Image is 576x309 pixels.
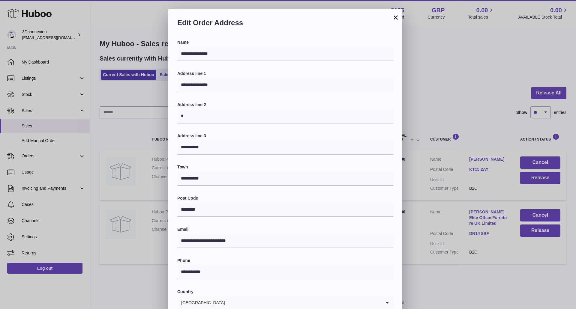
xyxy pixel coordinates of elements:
label: Address line 1 [177,71,393,76]
label: Country [177,289,393,295]
label: Phone [177,258,393,263]
label: Address line 3 [177,133,393,139]
label: Post Code [177,195,393,201]
button: × [392,14,399,21]
label: Name [177,40,393,45]
label: Address line 2 [177,102,393,108]
h2: Edit Order Address [177,18,393,31]
label: Town [177,164,393,170]
label: Email [177,227,393,232]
